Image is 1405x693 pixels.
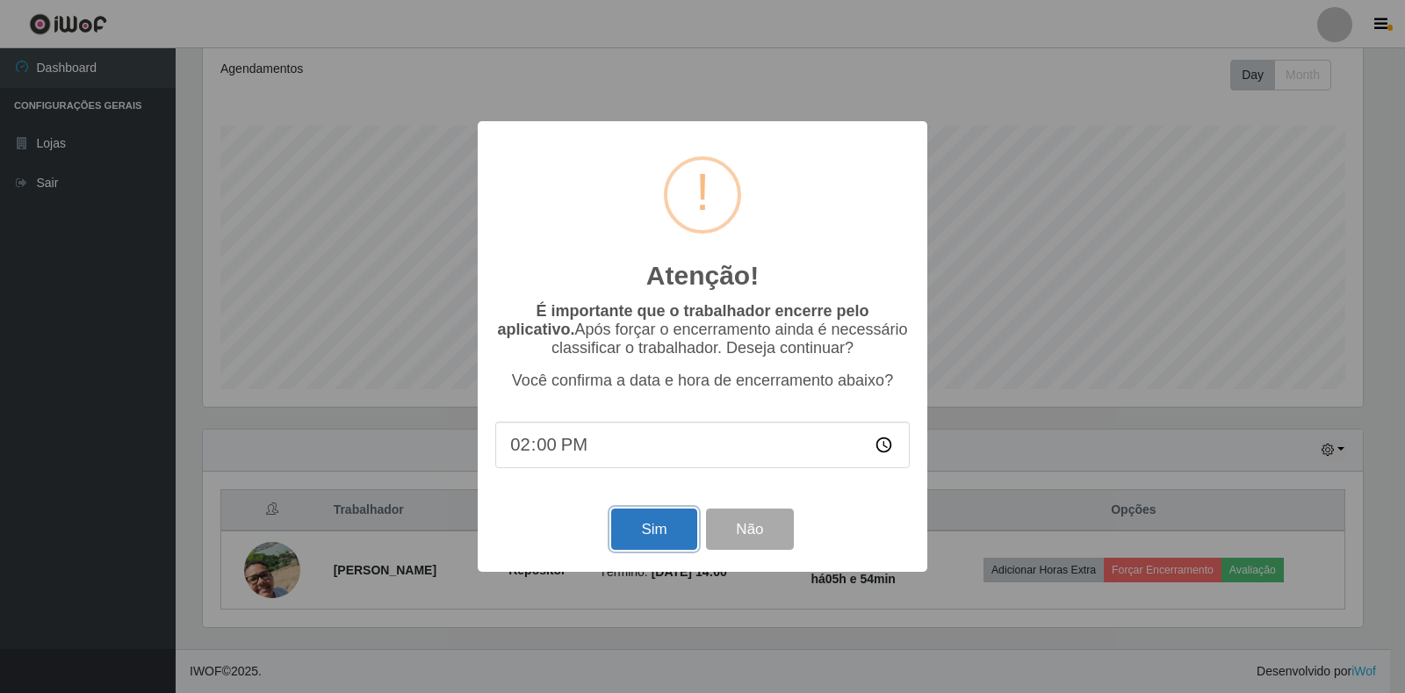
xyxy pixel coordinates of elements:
button: Não [706,509,793,550]
p: Você confirma a data e hora de encerramento abaixo? [495,372,910,390]
h2: Atenção! [646,260,759,292]
b: É importante que o trabalhador encerre pelo aplicativo. [497,302,868,338]
p: Após forçar o encerramento ainda é necessário classificar o trabalhador. Deseja continuar? [495,302,910,357]
button: Sim [611,509,696,550]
